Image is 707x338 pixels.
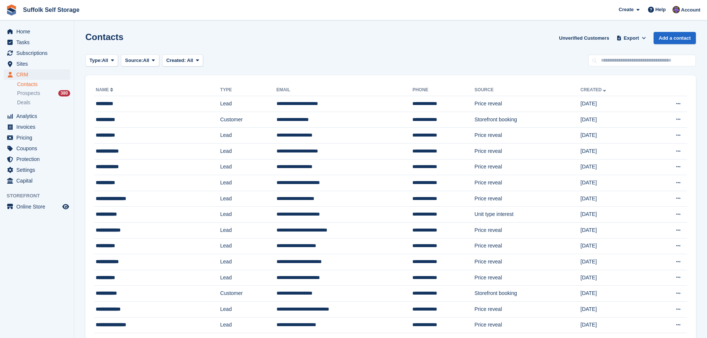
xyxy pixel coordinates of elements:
[4,175,70,186] a: menu
[16,37,61,47] span: Tasks
[162,55,203,67] button: Created: All
[475,84,580,96] th: Source
[121,55,159,67] button: Source: All
[4,201,70,212] a: menu
[58,90,70,96] div: 380
[220,175,276,191] td: Lead
[475,191,580,207] td: Price reveal
[580,87,608,92] a: Created
[276,84,413,96] th: Email
[580,96,648,112] td: [DATE]
[4,143,70,154] a: menu
[16,122,61,132] span: Invoices
[475,301,580,317] td: Price reveal
[16,59,61,69] span: Sites
[4,59,70,69] a: menu
[4,122,70,132] a: menu
[475,317,580,333] td: Price reveal
[16,165,61,175] span: Settings
[475,143,580,159] td: Price reveal
[220,112,276,128] td: Customer
[475,270,580,286] td: Price reveal
[580,254,648,270] td: [DATE]
[475,128,580,144] td: Price reveal
[580,207,648,223] td: [DATE]
[125,57,143,64] span: Source:
[580,301,648,317] td: [DATE]
[580,159,648,175] td: [DATE]
[4,165,70,175] a: menu
[4,111,70,121] a: menu
[166,58,186,63] span: Created:
[16,26,61,37] span: Home
[17,81,70,88] a: Contacts
[61,202,70,211] a: Preview store
[220,207,276,223] td: Lead
[7,192,74,200] span: Storefront
[220,191,276,207] td: Lead
[475,112,580,128] td: Storefront booking
[580,191,648,207] td: [DATE]
[624,35,639,42] span: Export
[615,32,648,44] button: Export
[16,111,61,121] span: Analytics
[556,32,612,44] a: Unverified Customers
[475,238,580,254] td: Price reveal
[475,254,580,270] td: Price reveal
[220,143,276,159] td: Lead
[4,154,70,164] a: menu
[655,6,666,13] span: Help
[89,57,102,64] span: Type:
[85,32,124,42] h1: Contacts
[580,317,648,333] td: [DATE]
[4,37,70,47] a: menu
[16,69,61,80] span: CRM
[672,6,680,13] img: Emma
[20,4,82,16] a: Suffolk Self Storage
[220,286,276,302] td: Customer
[16,48,61,58] span: Subscriptions
[580,175,648,191] td: [DATE]
[220,317,276,333] td: Lead
[16,175,61,186] span: Capital
[187,58,193,63] span: All
[681,6,700,14] span: Account
[580,222,648,238] td: [DATE]
[619,6,634,13] span: Create
[220,254,276,270] td: Lead
[412,84,474,96] th: Phone
[6,4,17,16] img: stora-icon-8386f47178a22dfd0bd8f6a31ec36ba5ce8667c1dd55bd0f319d3a0aa187defe.svg
[16,154,61,164] span: Protection
[580,112,648,128] td: [DATE]
[580,270,648,286] td: [DATE]
[16,201,61,212] span: Online Store
[16,143,61,154] span: Coupons
[220,159,276,175] td: Lead
[143,57,150,64] span: All
[580,143,648,159] td: [DATE]
[96,87,115,92] a: Name
[4,26,70,37] a: menu
[475,222,580,238] td: Price reveal
[17,89,70,97] a: Prospects 380
[475,175,580,191] td: Price reveal
[85,55,118,67] button: Type: All
[580,128,648,144] td: [DATE]
[220,270,276,286] td: Lead
[17,99,30,106] span: Deals
[4,69,70,80] a: menu
[102,57,108,64] span: All
[220,96,276,112] td: Lead
[220,222,276,238] td: Lead
[220,128,276,144] td: Lead
[16,132,61,143] span: Pricing
[580,238,648,254] td: [DATE]
[17,90,40,97] span: Prospects
[4,132,70,143] a: menu
[654,32,696,44] a: Add a contact
[17,99,70,106] a: Deals
[220,301,276,317] td: Lead
[4,48,70,58] a: menu
[475,96,580,112] td: Price reveal
[220,84,276,96] th: Type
